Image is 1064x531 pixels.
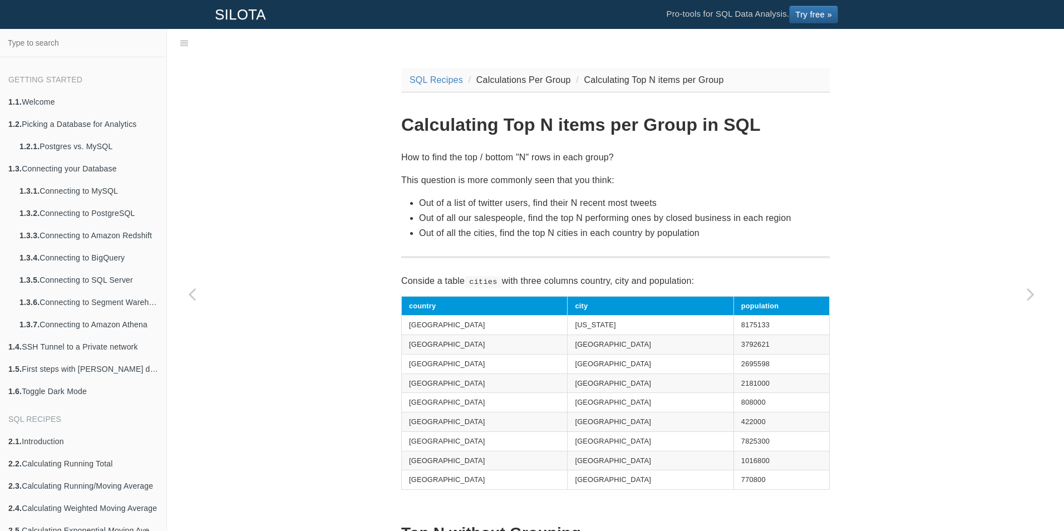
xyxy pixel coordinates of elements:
a: 1.2.1.Postgres vs. MySQL [11,135,166,158]
b: 1.5. [8,365,22,373]
td: [GEOGRAPHIC_DATA] [402,335,568,355]
td: 8175133 [733,316,829,335]
a: 1.3.4.Connecting to BigQuery [11,247,166,269]
td: 1016800 [733,451,829,470]
b: 1.3.4. [19,253,40,262]
b: 2.3. [8,481,22,490]
td: [GEOGRAPHIC_DATA] [568,451,733,470]
li: Out of a list of twitter users, find their N recent most tweets [419,195,830,210]
td: 7825300 [733,431,829,451]
th: population [733,296,829,316]
td: [GEOGRAPHIC_DATA] [402,393,568,412]
b: 1.3.6. [19,298,40,307]
td: 808000 [733,393,829,412]
h1: Calculating Top N items per Group in SQL [401,115,830,135]
b: 1.6. [8,387,22,396]
td: [GEOGRAPHIC_DATA] [402,470,568,490]
b: 1.2.1. [19,142,40,151]
td: [GEOGRAPHIC_DATA] [568,373,733,393]
b: 1.1. [8,97,22,106]
p: Conside a table with three columns country, city and population: [401,273,830,288]
a: Next page: Calculating Percentage (%) of Total Sum [1006,57,1056,531]
a: Previous page: Creating Pareto Charts to visualize the 80/20 principle [167,57,217,531]
td: 422000 [733,412,829,432]
td: [GEOGRAPHIC_DATA] [568,470,733,490]
b: 2.4. [8,504,22,513]
th: city [568,296,733,316]
b: 1.3.2. [19,209,40,218]
b: 2.1. [8,437,22,446]
td: [GEOGRAPHIC_DATA] [402,373,568,393]
b: 1.3.5. [19,276,40,284]
li: Out of all the cities, find the top N cities in each country by population [419,225,830,240]
li: Pro-tools for SQL Data Analysis. [655,1,849,28]
a: 1.3.2.Connecting to PostgreSQL [11,202,166,224]
th: country [402,296,568,316]
td: [GEOGRAPHIC_DATA] [402,412,568,432]
a: 1.3.7.Connecting to Amazon Athena [11,313,166,336]
a: SQL Recipes [410,75,463,85]
li: Calculations Per Group [466,72,571,87]
td: 2695598 [733,354,829,373]
td: [GEOGRAPHIC_DATA] [568,393,733,412]
b: 1.3.7. [19,320,40,329]
b: 1.3.1. [19,186,40,195]
b: 2.2. [8,459,22,468]
b: 1.2. [8,120,22,129]
a: 1.3.6.Connecting to Segment Warehouse [11,291,166,313]
td: [GEOGRAPHIC_DATA] [568,354,733,373]
code: cities [465,276,502,287]
a: 1.3.1.Connecting to MySQL [11,180,166,202]
td: [GEOGRAPHIC_DATA] [568,412,733,432]
a: Try free » [789,6,838,23]
input: Type to search [3,32,163,53]
td: [GEOGRAPHIC_DATA] [402,316,568,335]
td: 770800 [733,470,829,490]
td: [GEOGRAPHIC_DATA] [402,354,568,373]
td: [GEOGRAPHIC_DATA] [568,335,733,355]
a: SILOTA [206,1,274,28]
td: [GEOGRAPHIC_DATA] [402,431,568,451]
td: [GEOGRAPHIC_DATA] [568,431,733,451]
a: 1.3.5.Connecting to SQL Server [11,269,166,291]
b: 1.4. [8,342,22,351]
p: This question is more commonly seen that you think: [401,173,830,188]
li: Out of all our salespeople, find the top N performing ones by closed business in each region [419,210,830,225]
li: Calculating Top N items per Group [573,72,723,87]
b: 1.3.3. [19,231,40,240]
a: 1.3.3.Connecting to Amazon Redshift [11,224,166,247]
td: 3792621 [733,335,829,355]
b: 1.3. [8,164,22,173]
td: 2181000 [733,373,829,393]
td: [US_STATE] [568,316,733,335]
td: [GEOGRAPHIC_DATA] [402,451,568,470]
p: How to find the top / bottom "N" rows in each group? [401,150,830,165]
